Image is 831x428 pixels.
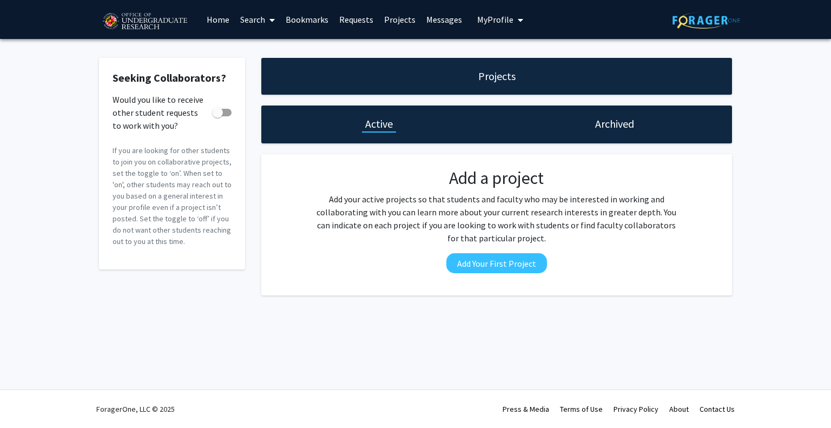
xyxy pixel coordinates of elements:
[235,1,280,38] a: Search
[313,168,680,188] h2: Add a project
[313,193,680,245] p: Add your active projects so that students and faculty who may be interested in working and collab...
[334,1,379,38] a: Requests
[672,12,740,29] img: ForagerOne Logo
[99,8,190,35] img: University of Maryland Logo
[477,14,513,25] span: My Profile
[379,1,421,38] a: Projects
[446,253,547,273] button: Add Your First Project
[595,116,634,131] h1: Archived
[365,116,393,131] h1: Active
[113,93,208,132] span: Would you like to receive other student requests to work with you?
[113,145,232,247] p: If you are looking for other students to join you on collaborative projects, set the toggle to ‘o...
[8,379,46,420] iframe: Chat
[421,1,467,38] a: Messages
[113,71,232,84] h2: Seeking Collaborators?
[280,1,334,38] a: Bookmarks
[96,390,175,428] div: ForagerOne, LLC © 2025
[614,404,658,414] a: Privacy Policy
[201,1,235,38] a: Home
[700,404,735,414] a: Contact Us
[478,69,516,84] h1: Projects
[560,404,603,414] a: Terms of Use
[503,404,549,414] a: Press & Media
[669,404,689,414] a: About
